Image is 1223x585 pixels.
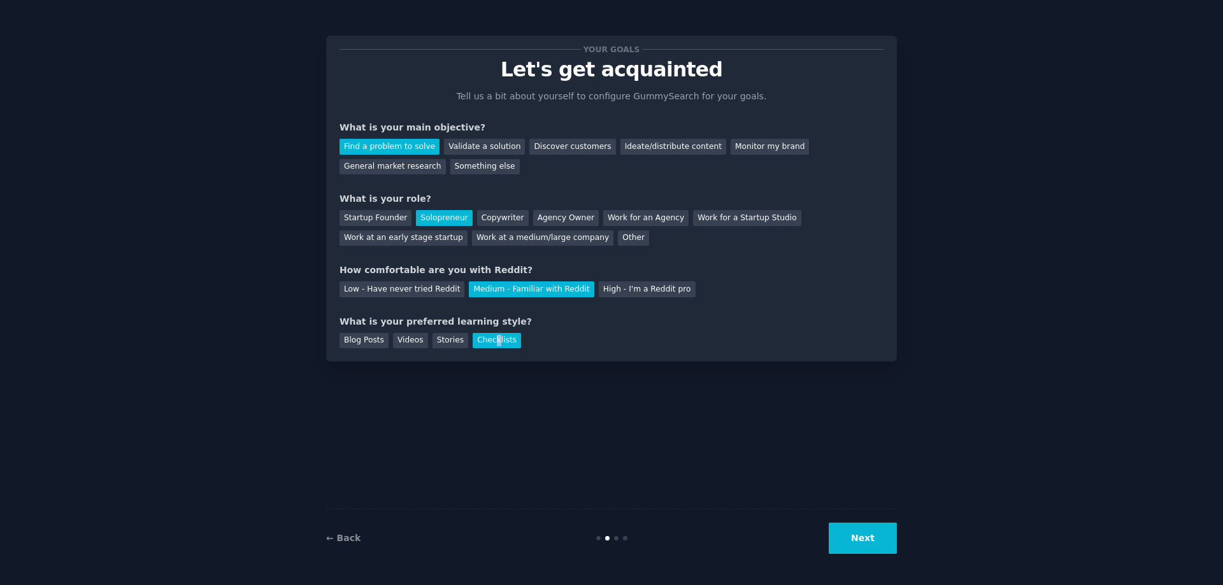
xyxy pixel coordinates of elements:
div: Videos [393,333,428,349]
div: Something else [450,159,520,175]
div: Stories [433,333,468,349]
div: General market research [340,159,446,175]
p: Let's get acquainted [340,59,883,81]
div: What is your main objective? [340,121,883,134]
div: High - I'm a Reddit pro [599,281,696,297]
div: Checklists [473,333,521,349]
div: Work at an early stage startup [340,230,468,246]
div: Ideate/distribute content [620,139,726,155]
div: What is your role? [340,192,883,206]
div: Solopreneur [416,210,472,226]
div: Validate a solution [444,139,525,155]
div: Other [618,230,649,246]
div: Work at a medium/large company [472,230,613,246]
div: Work for a Startup Studio [693,210,801,226]
div: Low - Have never tried Reddit [340,281,464,297]
div: Startup Founder [340,210,411,226]
div: Medium - Familiar with Reddit [469,281,594,297]
span: Your goals [581,43,642,56]
button: Next [829,523,897,554]
div: Work for an Agency [603,210,689,226]
div: Find a problem to solve [340,139,440,155]
div: What is your preferred learning style? [340,315,883,328]
div: Copywriter [477,210,529,226]
div: How comfortable are you with Reddit? [340,264,883,277]
div: Blog Posts [340,333,389,349]
div: Monitor my brand [731,139,809,155]
div: Agency Owner [533,210,599,226]
p: Tell us a bit about yourself to configure GummySearch for your goals. [451,90,772,103]
div: Discover customers [529,139,615,155]
a: ← Back [326,533,361,543]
